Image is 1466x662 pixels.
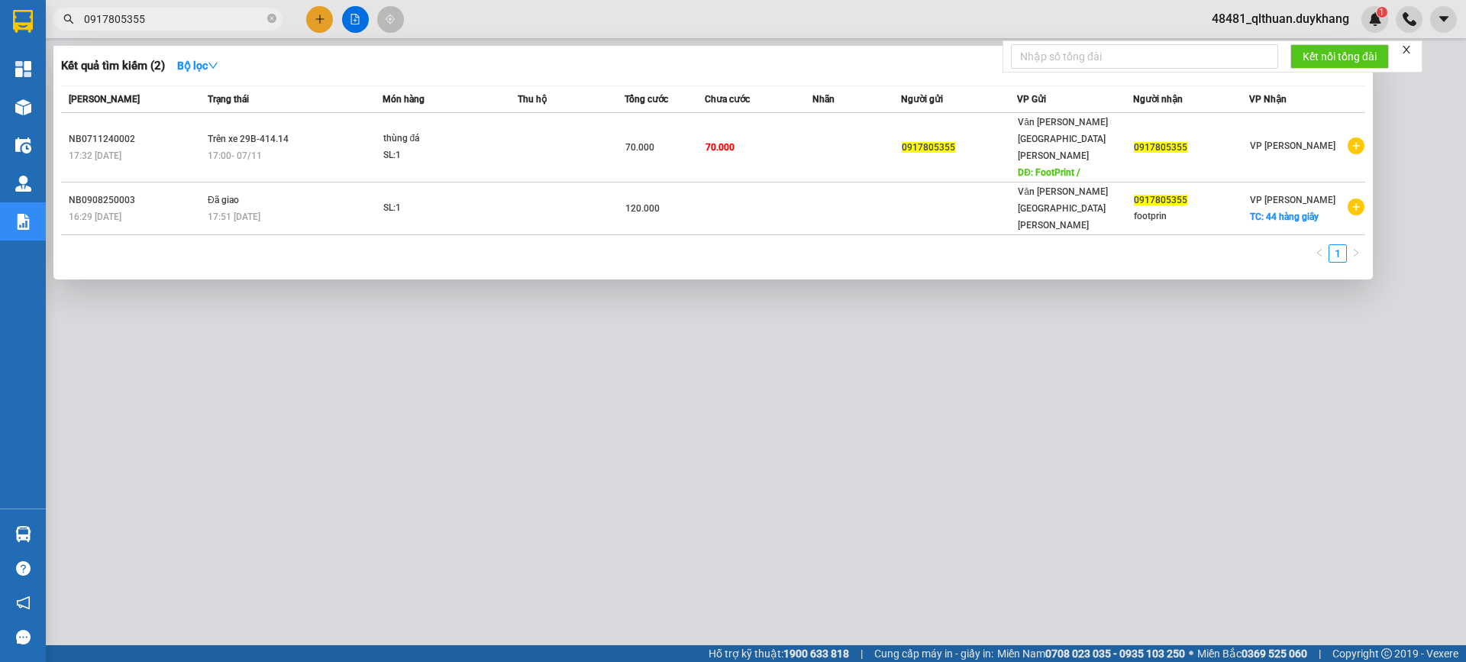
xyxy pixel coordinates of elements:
span: 17:00 - 07/11 [208,150,262,161]
span: Văn [PERSON_NAME][GEOGRAPHIC_DATA][PERSON_NAME] [1018,117,1108,161]
div: NB0908250003 [69,192,203,208]
img: logo-vxr [13,10,33,33]
button: right [1347,244,1365,263]
span: Nhãn [812,94,835,105]
img: warehouse-icon [15,176,31,192]
div: thùng đá [383,131,498,147]
img: warehouse-icon [15,137,31,153]
span: VP [PERSON_NAME] [1250,195,1335,205]
span: Người gửi [901,94,943,105]
h3: Kết quả tìm kiếm ( 2 ) [61,58,165,74]
span: 17:32 [DATE] [69,150,121,161]
span: notification [16,596,31,610]
span: VP [PERSON_NAME] [1250,140,1335,151]
span: plus-circle [1348,137,1364,154]
button: left [1310,244,1329,263]
span: close-circle [267,12,276,27]
span: 17:51 [DATE] [208,212,260,222]
span: Trên xe 29B-414.14 [208,134,289,144]
span: close [1401,44,1412,55]
span: Chưa cước [705,94,750,105]
span: VP Nhận [1249,94,1287,105]
span: Tổng cước [625,94,668,105]
span: VP Gửi [1017,94,1046,105]
span: Văn [PERSON_NAME][GEOGRAPHIC_DATA][PERSON_NAME] [1018,186,1108,231]
span: question-circle [16,561,31,576]
span: [PERSON_NAME] [69,94,140,105]
span: TC: 44 hàng giây [1250,212,1319,222]
strong: Bộ lọc [177,60,218,72]
span: 70.000 [706,142,735,153]
img: solution-icon [15,214,31,230]
span: down [208,60,218,71]
img: dashboard-icon [15,61,31,77]
span: plus-circle [1348,199,1364,215]
span: message [16,630,31,644]
span: Người nhận [1133,94,1183,105]
span: Món hàng [383,94,425,105]
button: Kết nối tổng đài [1290,44,1389,69]
span: DĐ: FootPrint / [1018,167,1080,178]
span: search [63,14,74,24]
span: Kết nối tổng đài [1303,48,1377,65]
div: footprin [1134,208,1248,224]
img: warehouse-icon [15,526,31,542]
span: 120.000 [625,203,660,214]
span: right [1351,248,1361,257]
li: 1 [1329,244,1347,263]
span: 0917805355 [902,142,955,153]
img: warehouse-icon [15,99,31,115]
span: 0917805355 [1134,195,1187,205]
span: Trạng thái [208,94,249,105]
li: Previous Page [1310,244,1329,263]
span: 0917805355 [1134,142,1187,153]
input: Tìm tên, số ĐT hoặc mã đơn [84,11,264,27]
input: Nhập số tổng đài [1011,44,1278,69]
span: left [1315,248,1324,257]
span: 70.000 [625,142,654,153]
span: close-circle [267,14,276,23]
button: Bộ lọcdown [165,53,231,78]
div: SL: 1 [383,147,498,164]
span: Thu hộ [518,94,547,105]
div: SL: 1 [383,200,498,217]
span: 16:29 [DATE] [69,212,121,222]
li: Next Page [1347,244,1365,263]
span: Đã giao [208,195,239,205]
div: NB0711240002 [69,131,203,147]
a: 1 [1329,245,1346,262]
